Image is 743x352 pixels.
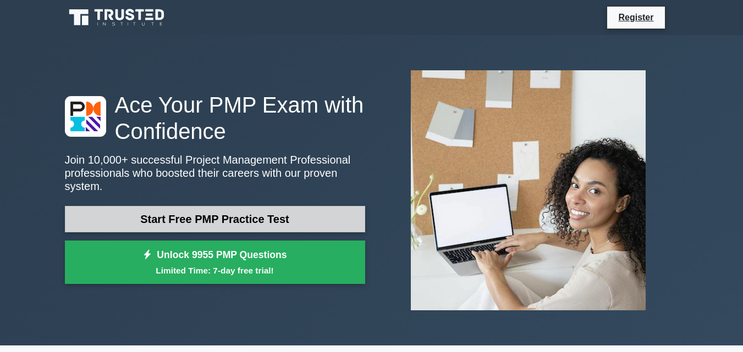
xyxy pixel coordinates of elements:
[65,241,365,284] a: Unlock 9955 PMP QuestionsLimited Time: 7-day free trial!
[65,92,365,144] h1: Ace Your PMP Exam with Confidence
[612,10,660,24] a: Register
[65,153,365,193] p: Join 10,000+ successful Project Management Professional professionals who boosted their careers w...
[79,264,351,277] small: Limited Time: 7-day free trial!
[65,206,365,232] a: Start Free PMP Practice Test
